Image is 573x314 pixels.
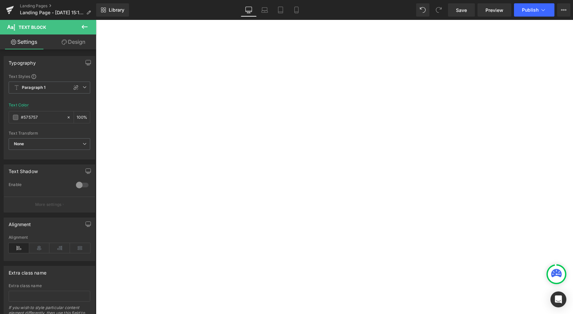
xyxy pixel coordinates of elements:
div: Text Color [9,103,29,107]
a: Desktop [241,3,257,17]
p: More settings [35,202,62,208]
div: Text Shadow [9,165,38,174]
div: Text Transform [9,131,90,136]
div: Alignment [9,218,31,227]
div: % [74,111,90,123]
div: Typography [9,56,36,66]
button: Redo [432,3,445,17]
span: Publish [522,7,539,13]
div: Enable [9,182,69,189]
a: Landing Pages [20,3,96,9]
span: Save [456,7,467,14]
span: Preview [485,7,503,14]
div: Extra class name [9,283,90,288]
div: Open Intercom Messenger [550,291,566,307]
button: Publish [514,3,554,17]
a: Tablet [273,3,288,17]
div: Text Styles [9,74,90,79]
span: Landing Page - [DATE] 15:17:12 [20,10,84,15]
div: Alignment [9,235,90,240]
div: Extra class name [9,266,46,276]
span: Text Block [19,25,46,30]
input: Color [21,114,63,121]
a: Mobile [288,3,304,17]
button: More settings [4,197,95,212]
button: Undo [416,3,429,17]
span: Library [109,7,124,13]
a: Preview [477,3,511,17]
b: Paragraph 1 [22,85,46,91]
a: Design [49,34,97,49]
button: More [557,3,570,17]
a: New Library [96,3,129,17]
b: None [14,141,24,146]
a: Laptop [257,3,273,17]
